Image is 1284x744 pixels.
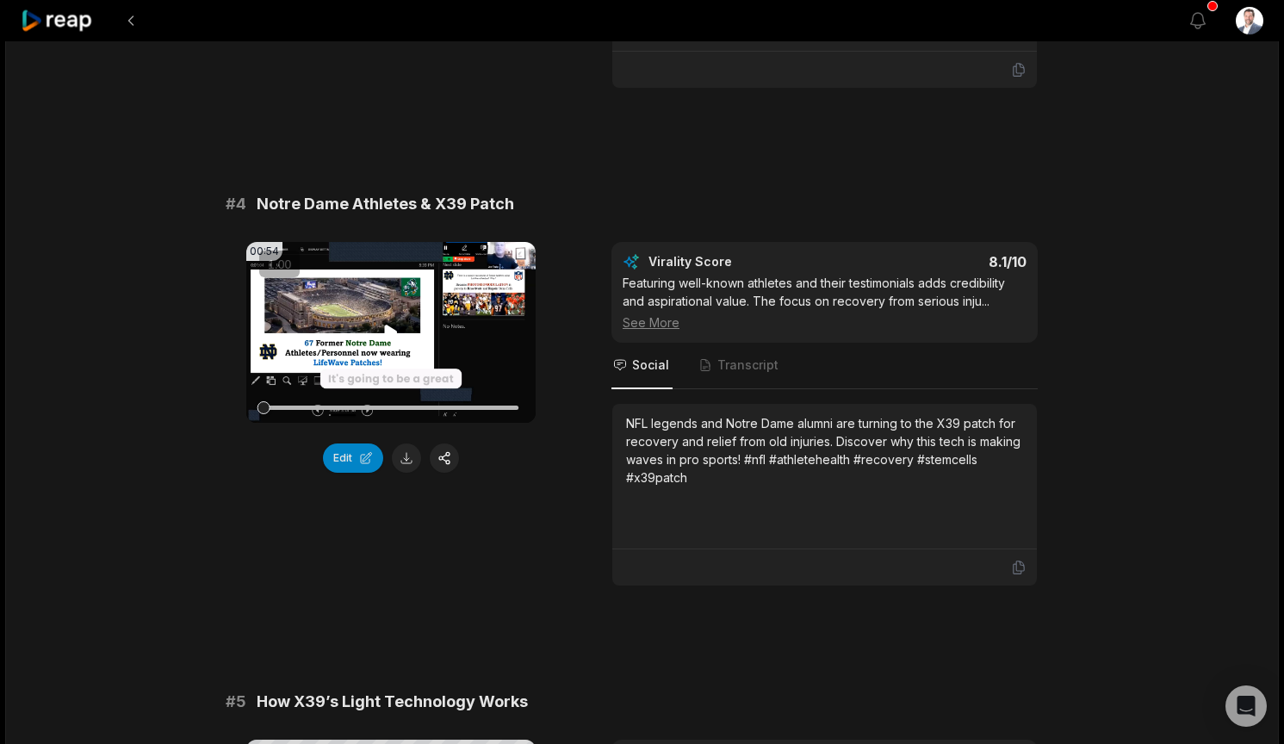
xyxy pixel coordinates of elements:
[626,414,1023,487] div: NFL legends and Notre Dame alumni are turning to the X39 patch for recovery and relief from old i...
[717,356,778,374] span: Transcript
[632,356,669,374] span: Social
[611,343,1038,389] nav: Tabs
[257,690,528,714] span: How X39’s Light Technology Works
[246,242,536,423] video: Your browser does not support mp4 format.
[623,274,1027,332] div: Featuring well-known athletes and their testimonials adds credibility and aspirational value. The...
[648,253,834,270] div: Virality Score
[323,443,383,473] button: Edit
[226,192,246,216] span: # 4
[842,253,1027,270] div: 8.1 /10
[257,192,514,216] span: Notre Dame Athletes & X39 Patch
[623,313,1027,332] div: See More
[226,690,246,714] span: # 5
[1225,685,1267,727] div: Open Intercom Messenger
